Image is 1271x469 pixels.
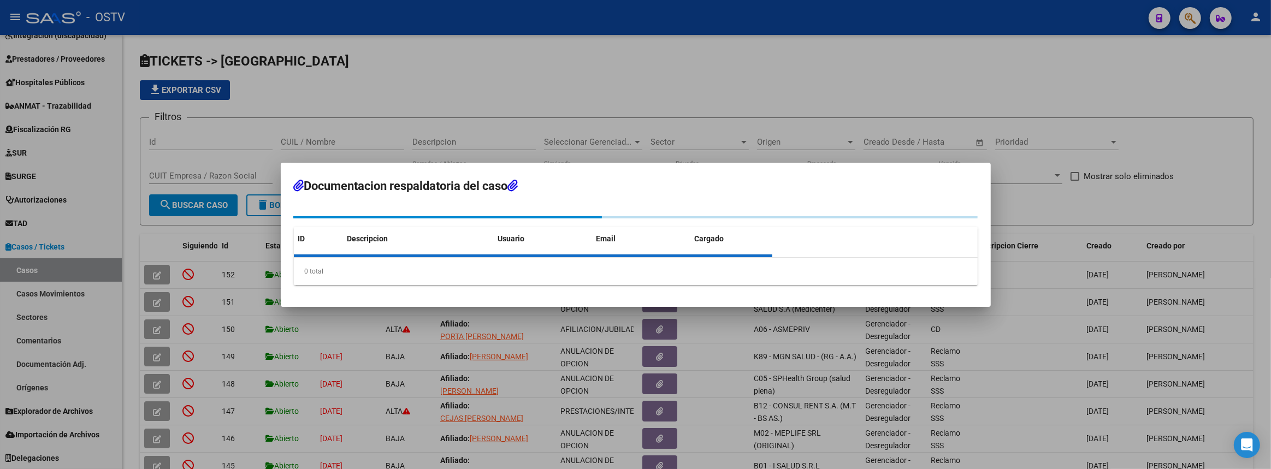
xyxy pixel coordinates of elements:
[298,234,305,243] span: ID
[347,234,388,243] span: Descripcion
[494,227,592,251] datatable-header-cell: Usuario
[294,258,978,285] div: 0 total
[690,227,772,251] datatable-header-cell: Cargado
[294,176,978,197] h2: Documentacion respaldatoria del caso
[1234,432,1260,458] div: Open Intercom Messenger
[592,227,690,251] datatable-header-cell: Email
[498,234,525,243] span: Usuario
[596,234,616,243] span: Email
[343,227,494,251] datatable-header-cell: Descripcion
[695,234,724,243] span: Cargado
[294,227,343,251] datatable-header-cell: ID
